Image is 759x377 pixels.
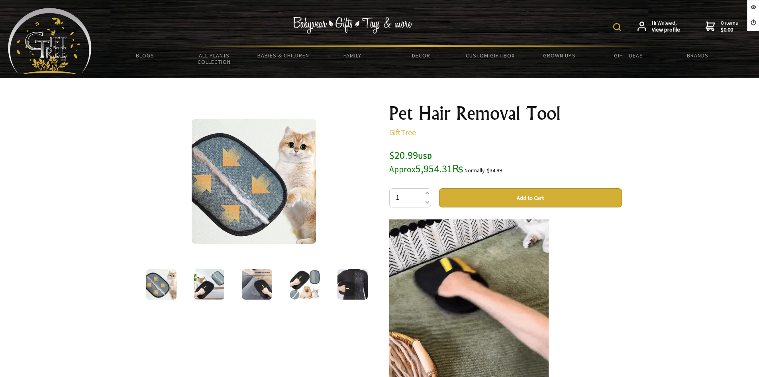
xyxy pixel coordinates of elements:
[180,47,249,70] a: All Plants Collection
[337,269,368,300] img: Pet Hair Removal Tool
[652,20,680,34] span: Hi Waleed,
[465,167,502,174] small: Normally: $34.99
[389,164,416,175] small: Approx
[721,19,738,34] span: 0 items
[525,47,594,64] a: Grown Ups
[389,104,622,123] h1: Pet Hair Removal Tool
[194,269,224,300] img: Pet Hair Removal Tool
[387,47,456,64] a: Decor
[663,47,732,64] a: Brands
[706,20,738,34] a: 0 items$0.00
[418,152,432,161] span: USD
[389,127,416,137] a: GiftTree
[652,26,680,34] strong: View profile
[637,20,680,34] a: Hi Waleed,View profile
[456,47,525,64] a: Custom Gift Box
[721,26,738,34] strong: $0.00
[293,17,412,34] img: Babywear - Gifts - Toys & more
[242,269,272,300] img: Pet Hair Removal Tool
[111,47,180,64] a: BLOGS
[594,47,663,64] a: Gift Ideas
[146,269,177,300] img: Pet Hair Removal Tool
[389,148,463,175] span: $20.99 5,954.31₨
[318,47,386,64] a: Family
[192,119,316,244] img: Pet Hair Removal Tool
[613,23,621,31] img: product search
[8,8,92,74] img: Babyware - Gifts - Toys and more...
[249,47,318,64] a: Babies & Children
[439,188,622,207] button: Add to Cart
[290,269,320,300] img: Pet Hair Removal Tool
